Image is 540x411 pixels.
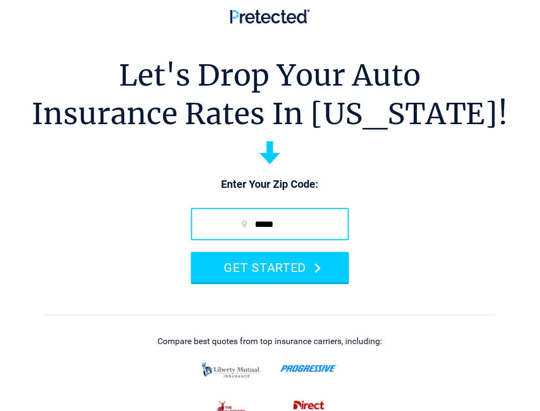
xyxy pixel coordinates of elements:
input: zip code [191,208,349,240]
img: liberty [199,357,264,383]
p: Enter Your Zip Code: [180,177,360,192]
img: progressive [280,365,338,372]
button: GET STARTED [191,252,349,283]
div: Compare best quotes from top insurance carriers, including: [158,337,383,346]
h1: Let's Drop Your Auto Insurance Rates In [US_STATE]! [32,56,508,133]
img: Pretected Logo [230,9,310,24]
